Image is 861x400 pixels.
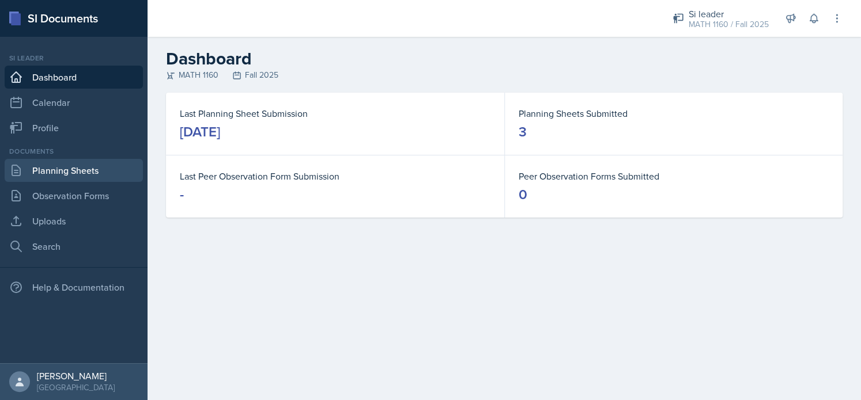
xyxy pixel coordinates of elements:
div: MATH 1160 / Fall 2025 [689,18,769,31]
div: MATH 1160 Fall 2025 [166,69,843,81]
dt: Last Peer Observation Form Submission [180,169,490,183]
div: 3 [519,123,527,141]
a: Observation Forms [5,184,143,207]
dt: Last Planning Sheet Submission [180,106,490,120]
a: Dashboard [5,66,143,89]
div: 0 [519,185,527,204]
dt: Peer Observation Forms Submitted [519,169,829,183]
a: Search [5,235,143,258]
dt: Planning Sheets Submitted [519,106,829,120]
a: Planning Sheets [5,159,143,182]
a: Profile [5,116,143,139]
div: Si leader [5,53,143,63]
div: [GEOGRAPHIC_DATA] [37,382,115,393]
div: - [180,185,184,204]
div: [DATE] [180,123,220,141]
div: Si leader [689,7,769,21]
a: Uploads [5,209,143,233]
h2: Dashboard [166,48,843,69]
a: Calendar [5,91,143,114]
div: Documents [5,146,143,157]
div: [PERSON_NAME] [37,370,115,382]
div: Help & Documentation [5,276,143,299]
